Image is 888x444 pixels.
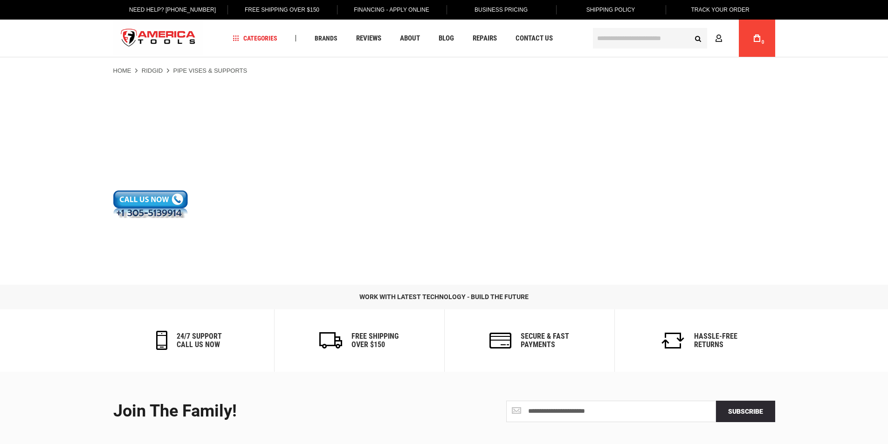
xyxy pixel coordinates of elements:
a: About [396,32,424,45]
span: Brands [315,35,337,41]
h6: secure & fast payments [521,332,569,348]
span: 0 [762,40,764,45]
span: Subscribe [728,408,763,415]
h6: Free Shipping Over $150 [351,332,399,348]
a: Ridgid [142,67,163,75]
span: Repairs [473,35,497,42]
div: Join the Family! [113,402,437,421]
img: America Tools [113,21,204,56]
a: Brands [310,32,342,45]
img: callout_customer_support2.gif [113,190,188,218]
a: Repairs [468,32,501,45]
span: About [400,35,420,42]
a: Home [113,67,131,75]
span: Categories [233,35,277,41]
a: 0 [748,20,766,57]
h6: Hassle-Free Returns [694,332,737,348]
button: Subscribe [716,401,775,422]
button: Search [689,29,707,47]
h6: 24/7 support call us now [177,332,222,348]
span: Reviews [356,35,381,42]
span: Shipping Policy [586,7,635,13]
strong: Pipe Vises & Supports [173,67,248,74]
span: Contact Us [516,35,553,42]
a: Blog [434,32,458,45]
a: Categories [228,32,282,45]
a: Reviews [352,32,385,45]
span: Blog [439,35,454,42]
a: Contact Us [511,32,557,45]
a: store logo [113,21,204,56]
